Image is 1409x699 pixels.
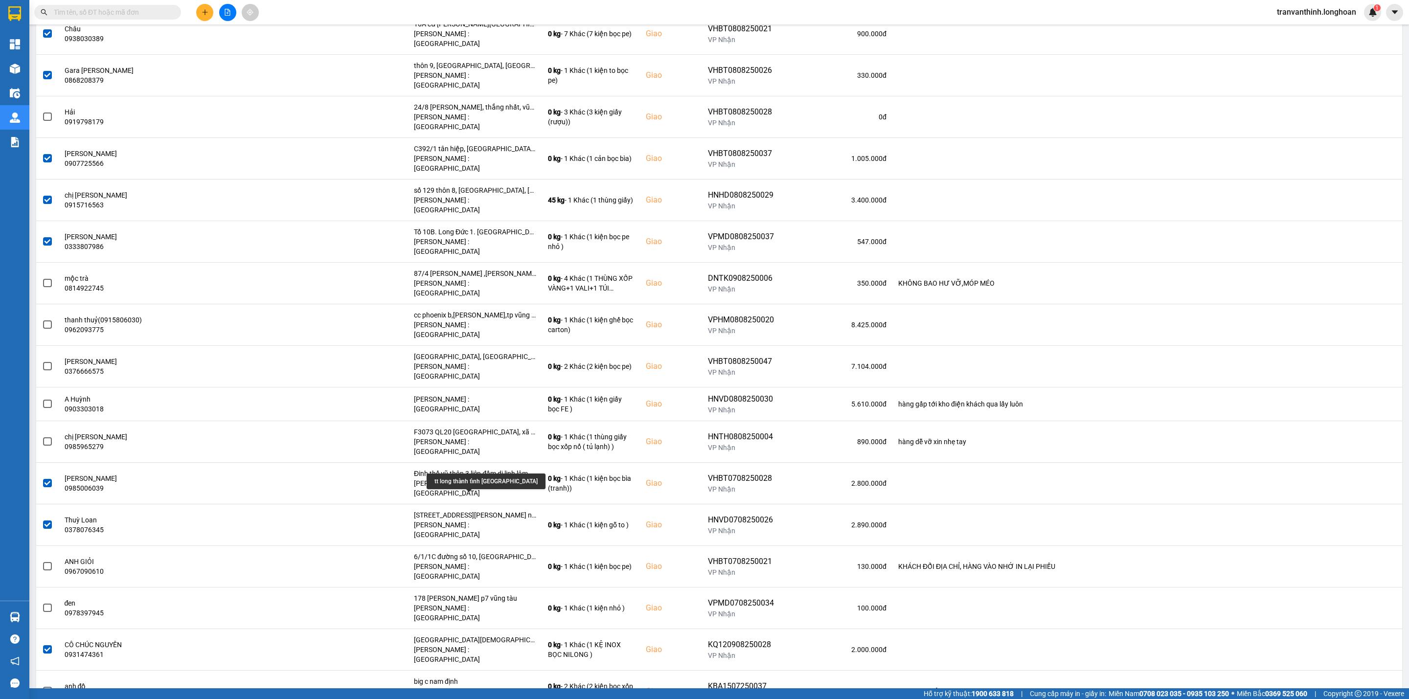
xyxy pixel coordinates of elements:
span: | [1021,688,1023,699]
div: Giao [646,602,696,614]
div: Giao [646,644,696,655]
div: VPMD0808250037 [708,231,774,243]
div: - 3 Khác (3 kiện giấy (rượu)) [548,107,634,127]
div: [PERSON_NAME] : [GEOGRAPHIC_DATA] [414,361,536,381]
div: - 1 Khác (1 kiện bọc bìa (tranh)) [548,474,634,493]
div: KHÁCH ĐỔI ĐỊA CHỈ, HÀNG VÀO NHỚ IN LẠI PHIẾU [898,562,1396,571]
div: Giao [646,361,696,372]
div: Gara [PERSON_NAME] [65,66,321,75]
div: 6/1/1C đường số 10, [GEOGRAPHIC_DATA], [GEOGRAPHIC_DATA], [GEOGRAPHIC_DATA] [414,552,536,562]
div: VHBT0708250021 [708,556,774,567]
span: 0 kg [548,67,561,74]
button: caret-down [1386,4,1403,21]
span: Miền Bắc [1237,688,1307,699]
div: [PERSON_NAME] : [GEOGRAPHIC_DATA] [414,29,536,48]
div: [PERSON_NAME] : [GEOGRAPHIC_DATA] [414,562,536,581]
div: Giao [646,398,696,410]
div: 100.000 đ [786,603,886,613]
span: copyright [1355,690,1362,697]
span: notification [10,656,20,666]
button: plus [196,4,213,21]
div: VP Nhận [708,76,774,86]
img: logo-vxr [8,6,21,21]
div: - 1 Khác (1 thùng giấy bọc xốp nổ ( tủ lạnh) ) [548,432,634,451]
span: 0 kg [548,233,561,241]
div: 0378076345 [65,525,321,535]
div: [PERSON_NAME] : [GEOGRAPHIC_DATA] [414,394,536,414]
div: VP Nhận [708,118,774,128]
div: VP Nhận [708,567,774,577]
div: KHÔNG BAO HƯ VỠ,MÓP MÉO [898,278,1396,288]
div: thôn 9, [GEOGRAPHIC_DATA], [GEOGRAPHIC_DATA], [GEOGRAPHIC_DATA] [414,61,536,70]
div: F3073 QL20 [GEOGRAPHIC_DATA], xã [GEOGRAPHIC_DATA], huyện thống nhất tỉnh [GEOGRAPHIC_DATA] [414,427,536,437]
img: warehouse-icon [10,64,20,74]
div: Giao [646,236,696,248]
span: 0 kg [548,433,561,441]
div: VP Nhận [708,367,774,377]
div: 1.005.000 đ [786,154,886,163]
div: 0376666575 [65,366,321,376]
div: Giao [646,111,696,123]
div: Giao [646,436,696,448]
div: 7.104.000 đ [786,361,886,371]
div: 547.000 đ [786,237,886,247]
span: aim [247,9,253,16]
div: VHBT0808250028 [708,106,774,118]
span: plus [202,9,208,16]
div: 0333807986 [65,242,321,251]
span: 0 kg [548,274,561,282]
button: aim [242,4,259,21]
div: tt long thành tỉnh [GEOGRAPHIC_DATA] [427,474,545,489]
img: warehouse-icon [10,612,20,622]
input: Tìm tên, số ĐT hoặc mã đơn [54,7,169,18]
div: thanh thuỷ(0915806030) [65,315,321,325]
div: Giao [646,519,696,531]
div: Giao [646,319,696,331]
div: 0814922745 [65,283,321,293]
div: [PERSON_NAME] : [GEOGRAPHIC_DATA] [414,520,536,540]
div: 87/4 [PERSON_NAME] ,[PERSON_NAME] 2 , [GEOGRAPHIC_DATA] [414,269,536,278]
span: caret-down [1390,8,1399,17]
div: chị [PERSON_NAME] [65,432,321,442]
img: dashboard-icon [10,39,20,49]
div: Giao [646,477,696,489]
div: 300.000 đ [786,686,886,696]
div: VP Nhận [708,484,774,494]
div: 0907725566 [65,158,321,168]
strong: 1900 633 818 [972,690,1014,698]
div: - 7 Khác (7 kiện bọc pe) [548,29,634,39]
div: Giao [646,153,696,164]
div: Giao [646,194,696,206]
span: 45 kg [548,196,565,204]
div: [PERSON_NAME] : [GEOGRAPHIC_DATA] [414,437,536,456]
div: Giao [646,28,696,40]
div: [STREET_ADDRESS][PERSON_NAME] nai [414,510,536,520]
div: A Huỳnh [65,394,321,404]
div: Tổ 10B. Long Đức 1. [GEOGRAPHIC_DATA]. [GEOGRAPHIC_DATA]. [GEOGRAPHIC_DATA]. [414,227,536,237]
div: 0978397945 [65,608,321,618]
div: [PERSON_NAME] : [GEOGRAPHIC_DATA] [414,237,536,256]
div: 2.000.000 đ [786,645,886,654]
div: Hàng Đang ở Kho Văn Điển [898,686,1396,696]
div: VHBT0808250037 [708,148,774,159]
span: 0 kg [548,30,561,38]
div: 900.000 đ [786,29,886,39]
div: - 1 Khác (1 kiện ghế bọc carton) [548,315,634,335]
div: 0985006039 [65,483,321,493]
div: [PERSON_NAME] : [GEOGRAPHIC_DATA] [414,70,536,90]
div: mộc trà [65,273,321,283]
span: 0 kg [548,362,561,370]
div: VP Nhận [708,443,774,452]
div: 8.425.000 đ [786,320,886,330]
div: VP Nhận [708,201,774,211]
div: 2.800.000 đ [786,478,886,488]
div: cc phoenix b,[PERSON_NAME],tp vũng tàu [414,310,536,320]
span: tranvanthinh.longhoan [1269,6,1364,18]
div: Giao [646,69,696,81]
div: KBA1507250037 [708,680,774,692]
div: [PERSON_NAME] [65,474,321,483]
div: Giao [646,685,696,697]
span: 0 kg [548,108,561,116]
div: [PERSON_NAME] : [GEOGRAPHIC_DATA] [414,320,536,339]
div: 0931474361 [65,650,321,659]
